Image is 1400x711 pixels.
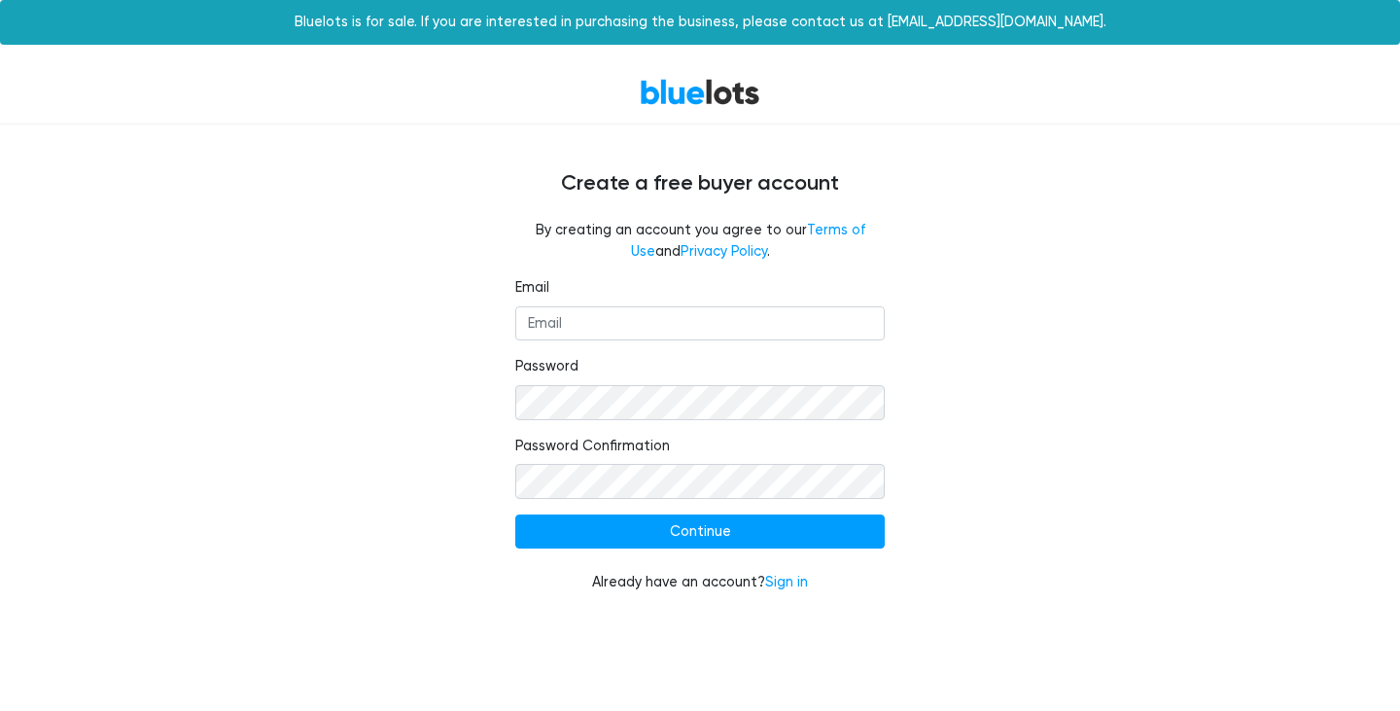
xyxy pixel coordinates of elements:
a: Privacy Policy [681,243,767,260]
label: Password [515,356,578,377]
label: Password Confirmation [515,436,670,457]
label: Email [515,277,549,299]
a: BlueLots [640,78,760,106]
h4: Create a free buyer account [117,171,1283,196]
a: Terms of Use [631,222,865,260]
a: Sign in [765,574,808,590]
div: Already have an account? [515,572,885,593]
input: Email [515,306,885,341]
input: Continue [515,515,885,550]
fieldset: By creating an account you agree to our and . [515,220,885,262]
